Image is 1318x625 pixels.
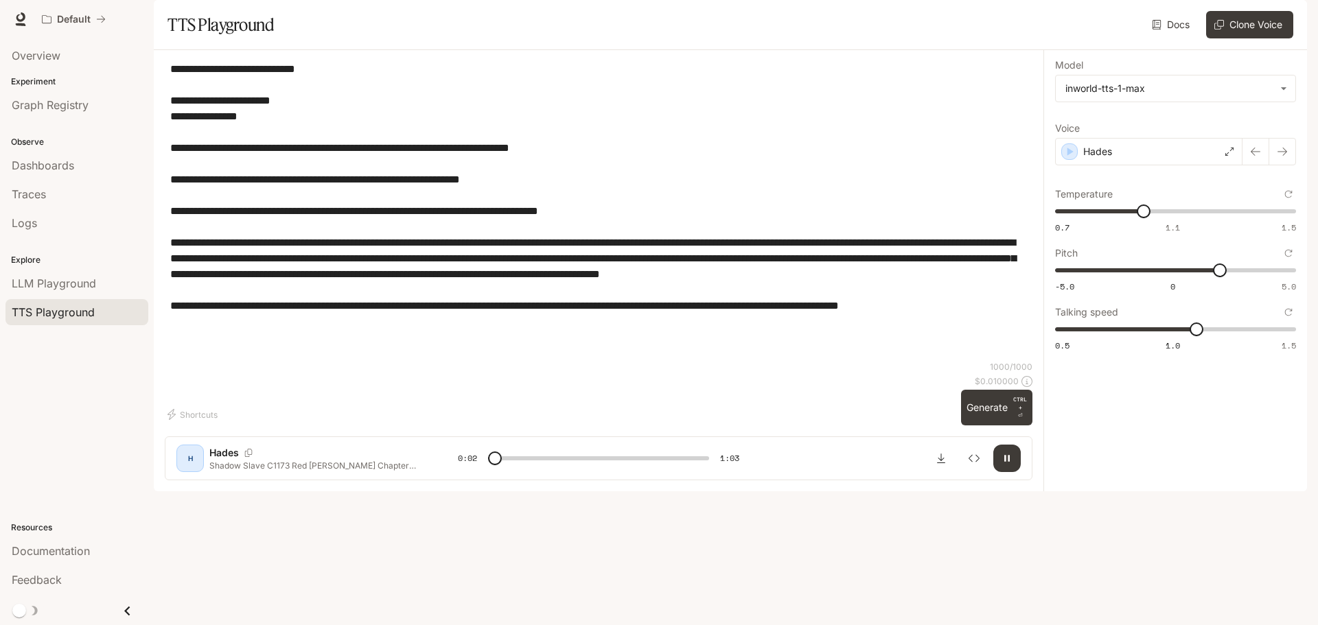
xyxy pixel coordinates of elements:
[1055,281,1074,292] span: -5.0
[36,5,112,33] button: All workspaces
[1083,145,1112,158] p: Hades
[165,403,223,425] button: Shortcuts
[1056,75,1295,102] div: inworld-tts-1-max
[990,361,1032,373] p: 1000 / 1000
[1166,340,1180,351] span: 1.0
[57,14,91,25] p: Default
[1281,187,1296,202] button: Reset to default
[458,451,477,465] span: 0:02
[167,11,274,38] h1: TTS Playground
[179,447,201,469] div: H
[1055,60,1083,70] p: Model
[1281,305,1296,320] button: Reset to default
[239,449,258,457] button: Copy Voice ID
[927,445,955,472] button: Download audio
[1166,222,1180,233] span: 1.1
[209,460,425,471] p: Shadow Slave C1173 Red [PERSON_NAME] Chapter 1173 Red [PERSON_NAME] 1173 Red [PERSON_NAME] was wa...
[1170,281,1175,292] span: 0
[1055,340,1070,351] span: 0.5
[1206,11,1293,38] button: Clone Voice
[209,446,239,460] p: Hades
[720,451,739,465] span: 1:03
[1282,222,1296,233] span: 1.5
[1013,395,1027,412] p: CTRL +
[1013,395,1027,420] p: ⏎
[1065,82,1273,95] div: inworld-tts-1-max
[1055,307,1118,317] p: Talking speed
[1282,281,1296,292] span: 5.0
[961,390,1032,425] button: GenerateCTRL +⏎
[1281,246,1296,261] button: Reset to default
[1055,248,1078,258] p: Pitch
[1149,11,1195,38] a: Docs
[1055,123,1080,133] p: Voice
[975,375,1019,387] p: $ 0.010000
[960,445,988,472] button: Inspect
[1282,340,1296,351] span: 1.5
[1055,189,1113,199] p: Temperature
[1055,222,1070,233] span: 0.7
